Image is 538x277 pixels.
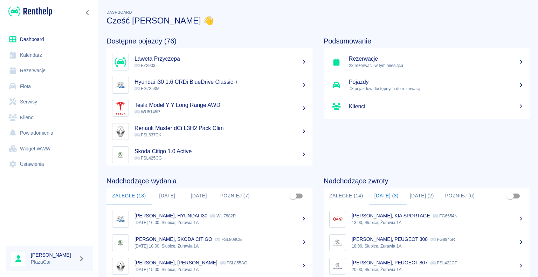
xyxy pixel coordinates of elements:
img: Image [114,259,127,273]
p: [DATE] 16:00, Słubice, Żurawia 1A [134,219,307,226]
button: [DATE] (3) [369,188,404,204]
button: Zaległe (13) [106,188,152,204]
p: [PERSON_NAME], SKODA CITIGO [134,236,212,242]
p: PlazaCar [31,258,76,266]
span: FZ2903 [134,63,155,68]
p: 18:00, Słubice, Żurawia 1A [352,243,524,249]
button: Zwiń nawigację [82,8,93,17]
span: FSL637CK [134,133,161,137]
p: [PERSON_NAME], [PERSON_NAME] [134,260,218,265]
h5: Klienci [349,103,524,110]
p: [DATE] 10:00, Słubice, Żurawia 1A [134,243,307,249]
a: Widget WWW [6,141,93,157]
p: 20:00, Słubice, Żurawia 1A [352,266,524,273]
a: ImageSkoda Citigo 1.0 Active FSL425CG [106,143,312,166]
img: Renthelp logo [8,6,52,17]
span: FSL425CG [134,156,162,161]
span: Pokaż przypisane tylko do mnie [504,189,517,203]
h5: Pojazdy [349,79,524,86]
button: Później (7) [215,188,256,204]
a: Rezerwacje [6,63,93,79]
h4: Nadchodzące wydania [106,177,312,185]
h5: Skoda Citigo 1.0 Active [134,148,307,155]
p: FG8945R [430,237,455,242]
p: 78 pojazdów dostępnych do rezerwacji [349,86,524,92]
h4: Podsumowanie [324,37,530,45]
p: [PERSON_NAME], HYUNDAI I30 [134,213,207,218]
a: Ustawienia [6,156,93,172]
a: Rezerwacje28 rezerwacji w tym miesiącu [324,50,530,74]
p: FG6654N [433,214,457,218]
h4: Dostępne pojazdy (76) [106,37,312,45]
img: Image [114,55,127,69]
a: Image[PERSON_NAME], SKODA CITIGO FSL808CE[DATE] 10:00, Słubice, Żurawia 1A [106,231,312,254]
h5: Renault Master dCi L3H2 Pack Clim [134,125,307,132]
a: Pojazdy78 pojazdów dostępnych do rezerwacji [324,74,530,97]
img: Image [114,236,127,249]
p: 28 rezerwacji w tym miesiącu [349,62,524,69]
img: Image [114,212,127,226]
img: Image [331,259,344,273]
button: [DATE] [152,188,183,204]
img: Image [331,236,344,249]
a: ImageRenault Master dCi L3H2 Pack Clim FSL637CK [106,120,312,143]
p: [DATE] 15:00, Słubice, Żurawia 1A [134,266,307,273]
p: FSL422CT [430,261,457,265]
img: Image [114,125,127,138]
a: Powiadomienia [6,125,93,141]
img: Image [331,212,344,226]
a: Dashboard [6,32,93,47]
h5: Tesla Model Y Y Long Range AWD [134,102,307,109]
p: [PERSON_NAME], KIA SPORTAGE [352,213,430,218]
img: Image [114,79,127,92]
p: FSL808CE [215,237,242,242]
p: FSL855AG [220,261,247,265]
h5: Rezerwacje [349,55,524,62]
a: Image[PERSON_NAME], HYUNDAI I30 WU7882R[DATE] 16:00, Słubice, Żurawia 1A [106,207,312,231]
button: [DATE] [183,188,215,204]
a: Klienci [324,97,530,116]
span: Dashboard [106,10,132,14]
img: Image [114,148,127,161]
button: [DATE] (2) [404,188,440,204]
p: WU7882R [210,214,236,218]
span: FG7353M [134,86,159,91]
h5: Hyundai i30 1.6 CRDi BlueDrive Classic + [134,79,307,86]
a: Image[PERSON_NAME], KIA SPORTAGE FG6654N13:00, Słubice, Żurawia 1A [324,207,530,231]
p: [PERSON_NAME], PEUGEOT 308 [352,236,428,242]
h4: Nadchodzące zwroty [324,177,530,185]
h3: Cześć [PERSON_NAME] 👋 [106,16,530,26]
a: Image[PERSON_NAME], PEUGEOT 308 FG8945R18:00, Słubice, Żurawia 1A [324,231,530,254]
a: Renthelp logo [6,6,52,17]
span: Pokaż przypisane tylko do mnie [287,189,300,203]
span: WU5145P [134,109,160,114]
h6: [PERSON_NAME] [31,251,76,258]
a: ImageHyundai i30 1.6 CRDi BlueDrive Classic + FG7353M [106,74,312,97]
p: [PERSON_NAME], PEUGEOT 807 [352,260,428,265]
a: ImageLaweta Przyczepa FZ2903 [106,50,312,74]
button: Zaległe (14) [324,188,369,204]
img: Image [114,102,127,115]
a: ImageTesla Model Y Y Long Range AWD WU5145P [106,97,312,120]
h5: Laweta Przyczepa [134,55,307,62]
button: Później (6) [440,188,481,204]
p: 13:00, Słubice, Żurawia 1A [352,219,524,226]
a: Flota [6,79,93,94]
a: Serwisy [6,94,93,110]
a: Klienci [6,110,93,126]
a: Kalendarz [6,47,93,63]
